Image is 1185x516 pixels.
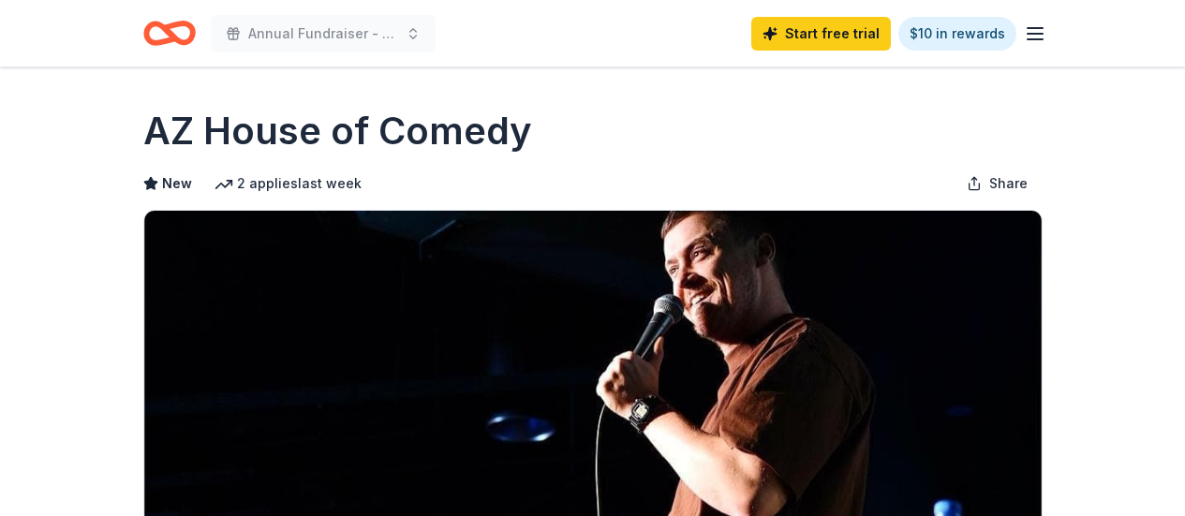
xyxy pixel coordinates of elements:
div: 2 applies last week [215,172,362,195]
button: Share [952,165,1043,202]
a: $10 in rewards [898,17,1016,51]
span: Share [989,172,1028,195]
span: Annual Fundraiser - School Improvements & Teacher Grants [248,22,398,45]
a: Home [143,11,196,55]
span: New [162,172,192,195]
a: Start free trial [751,17,891,51]
button: Annual Fundraiser - School Improvements & Teacher Grants [211,15,436,52]
h1: AZ House of Comedy [143,105,532,157]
